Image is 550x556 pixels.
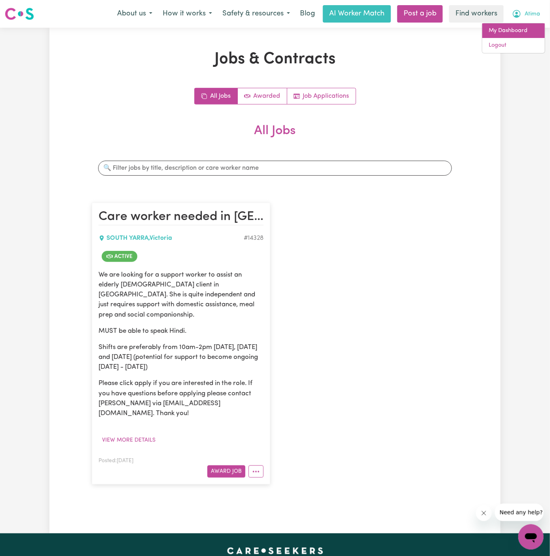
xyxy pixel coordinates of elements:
button: More options [248,465,264,478]
button: Award Job [207,465,245,478]
span: Posted: [DATE] [99,458,133,463]
h2: All Jobs [92,123,458,151]
button: My Account [507,6,545,22]
p: MUST be able to speak Hindi. [99,326,264,336]
iframe: Close message [476,505,492,521]
iframe: Message from company [495,504,544,521]
a: Job applications [287,88,356,104]
button: About us [112,6,157,22]
iframe: Button to launch messaging window [518,524,544,550]
h1: Jobs & Contracts [92,50,458,69]
img: Careseekers logo [5,7,34,21]
div: Job ID #14328 [244,233,264,243]
span: Atima [525,10,540,19]
input: 🔍 Filter jobs by title, description or care worker name [98,161,452,176]
p: We are looking for a support worker to assist an elderly [DEMOGRAPHIC_DATA] client in [GEOGRAPHIC... [99,270,264,320]
button: Safety & resources [217,6,295,22]
a: Post a job [397,5,443,23]
p: Please click apply if you are interested in the role. If you have questions before applying pleas... [99,378,264,418]
button: How it works [157,6,217,22]
div: SOUTH YARRA , Victoria [99,233,244,243]
a: Blog [295,5,320,23]
a: Find workers [449,5,504,23]
a: Logout [482,38,545,53]
a: Active jobs [238,88,287,104]
div: My Account [482,23,545,53]
button: View more details [99,434,159,446]
p: Shifts are preferably from 10am-2pm [DATE], [DATE] and [DATE] (potential for support to become on... [99,342,264,372]
a: AI Worker Match [323,5,391,23]
a: All jobs [195,88,238,104]
a: Careseekers home page [227,548,323,554]
a: My Dashboard [482,23,545,38]
a: Careseekers logo [5,5,34,23]
h2: Care worker needed in South Yarra VIC [99,209,264,225]
span: Job is active [102,251,137,262]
